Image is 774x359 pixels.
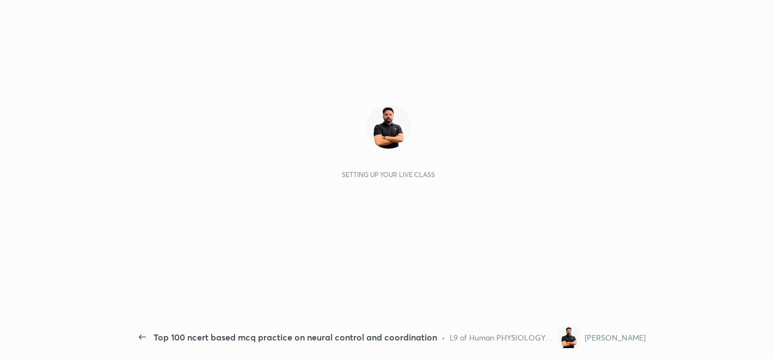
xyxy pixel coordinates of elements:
div: Top 100 ncert based mcq practice on neural control and coordination [153,331,437,344]
div: [PERSON_NAME] [585,332,646,343]
img: f58144f78eaf40519543c9a67466e84b.jpg [558,326,580,348]
div: • [441,332,445,343]
div: L9 of Human PHYSIOLOGY PART 2 [450,332,554,343]
div: Setting up your live class [342,171,435,179]
img: f58144f78eaf40519543c9a67466e84b.jpg [367,105,410,149]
